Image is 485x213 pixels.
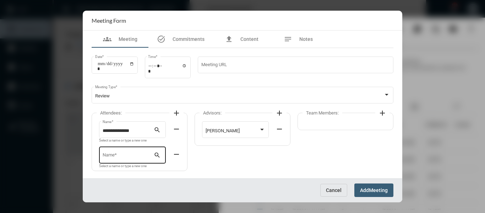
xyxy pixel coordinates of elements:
[173,36,205,42] span: Commitments
[95,93,110,98] span: Review
[154,126,162,135] mat-icon: search
[240,36,258,42] span: Content
[172,150,181,159] mat-icon: remove
[157,35,165,43] mat-icon: task_alt
[206,128,240,133] span: [PERSON_NAME]
[284,35,292,43] mat-icon: notes
[369,188,388,193] span: Meeting
[97,110,125,116] label: Attendees:
[99,164,147,168] mat-hint: Select a name or type a new one
[154,151,162,160] mat-icon: search
[119,36,137,42] span: Meeting
[200,110,225,116] label: Advisors:
[378,109,387,117] mat-icon: add
[303,110,342,116] label: Team Members:
[92,17,126,24] h2: Meeting Form
[99,139,147,143] mat-hint: Select a name or type a new one
[172,109,181,117] mat-icon: add
[360,188,369,193] span: Add
[326,187,342,193] span: Cancel
[225,35,233,43] mat-icon: file_upload
[299,36,313,42] span: Notes
[172,125,181,133] mat-icon: remove
[320,184,347,197] button: Cancel
[103,35,111,43] mat-icon: groups
[354,183,393,197] button: AddMeeting
[275,125,284,133] mat-icon: remove
[275,109,284,117] mat-icon: add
